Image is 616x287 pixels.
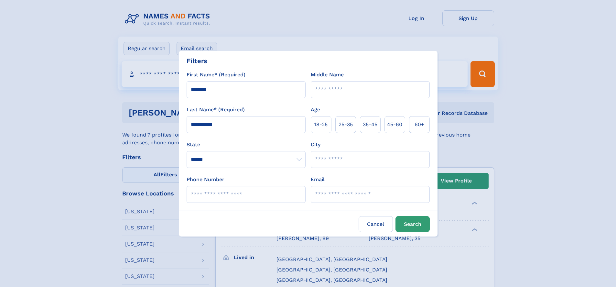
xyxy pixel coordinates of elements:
span: 25‑35 [339,121,353,128]
span: 45‑60 [387,121,402,128]
label: Cancel [359,216,393,232]
label: Middle Name [311,71,344,79]
label: State [187,141,306,149]
span: 35‑45 [363,121,377,128]
label: Email [311,176,325,183]
div: Filters [187,56,207,66]
span: 18‑25 [314,121,328,128]
label: First Name* (Required) [187,71,245,79]
span: 60+ [415,121,424,128]
label: Age [311,106,320,114]
label: City [311,141,320,149]
button: Search [395,216,430,232]
label: Last Name* (Required) [187,106,245,114]
label: Phone Number [187,176,224,183]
